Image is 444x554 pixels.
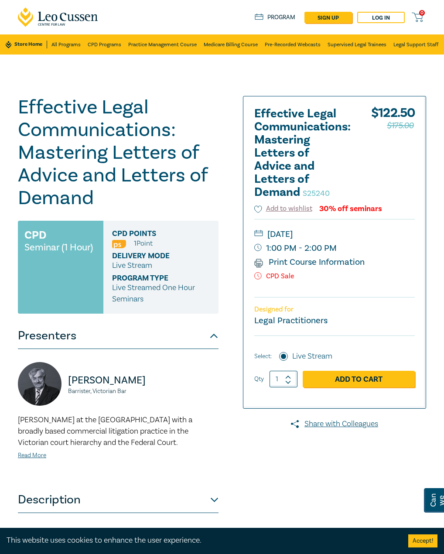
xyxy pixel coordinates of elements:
a: Store Home [6,41,47,48]
span: 0 [419,10,425,16]
a: Log in [357,12,405,23]
button: Accept cookies [408,534,437,547]
a: Add to Cart [303,371,415,387]
div: 30% off seminars [319,205,382,213]
a: Print Course Information [254,256,365,268]
h2: Effective Legal Communications: Mastering Letters of Advice and Letters of Demand [254,107,350,199]
h1: Effective Legal Communications: Mastering Letters of Advice and Letters of Demand [18,96,219,209]
a: Supervised Legal Trainees [328,34,386,55]
a: Practice Management Course [128,34,197,55]
button: Presenters [18,323,219,349]
small: S25240 [303,188,330,198]
img: Professional Skills [112,240,126,248]
div: $ 122.50 [371,107,415,203]
a: Legal Support Staff [393,34,438,55]
input: 1 [270,371,297,387]
img: https://s3.ap-southeast-2.amazonaws.com/leo-cussen-store-production-content/Contacts/David%20Bail... [18,362,61,406]
button: Add to wishlist [254,204,312,214]
span: $175.00 [387,119,413,133]
span: Program type [112,274,193,282]
button: Description [18,487,219,513]
a: CPD Programs [88,34,121,55]
span: [PERSON_NAME] at the [GEOGRAPHIC_DATA] with a broadly based commercial litigation practice in the... [18,415,192,448]
a: sign up [304,12,352,23]
small: Seminar (1 Hour) [24,243,93,252]
label: Live Stream [292,351,332,362]
div: This website uses cookies to enhance the user experience. [7,535,395,546]
a: All Programs [51,34,81,55]
span: Live Stream [112,260,152,270]
h3: CPD [24,227,46,243]
a: Read More [18,451,46,459]
span: Select: [254,352,272,361]
p: Designed for [254,305,415,314]
a: Pre-Recorded Webcasts [265,34,321,55]
span: Delivery Mode [112,252,193,260]
p: Live Streamed One Hour Seminars [112,282,210,305]
span: CPD Points [112,229,193,238]
small: Legal Practitioners [254,315,328,326]
small: 1:00 PM - 2:00 PM [254,241,415,255]
p: CPD Sale [254,272,415,280]
li: 1 Point [134,238,153,249]
label: Qty [254,374,264,384]
a: Program [255,14,295,21]
a: Medicare Billing Course [204,34,258,55]
small: [DATE] [254,227,415,241]
small: Barrister, Victorian Bar [68,388,219,394]
a: Share with Colleagues [243,418,426,430]
p: [PERSON_NAME] [68,373,219,387]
